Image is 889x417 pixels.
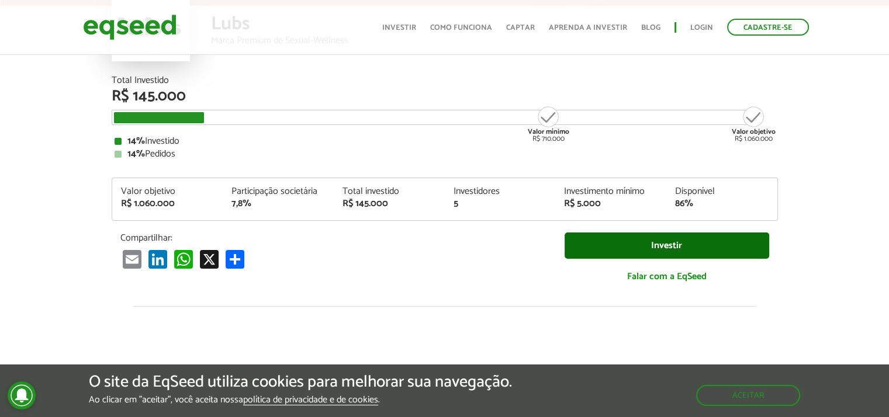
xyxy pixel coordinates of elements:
[120,249,144,269] a: Email
[732,105,776,143] div: R$ 1.060.000
[243,395,378,405] a: política de privacidade e de cookies
[549,24,627,32] a: Aprenda a investir
[115,137,775,146] div: Investido
[83,12,177,43] img: EqSeed
[565,232,769,259] a: Investir
[641,24,660,32] a: Blog
[382,24,416,32] a: Investir
[690,24,713,32] a: Login
[172,249,195,269] a: WhatsApp
[112,89,778,104] div: R$ 145.000
[115,150,775,159] div: Pedidos
[430,24,492,32] a: Como funciona
[198,249,221,269] a: X
[564,187,658,196] div: Investimento mínimo
[231,199,325,208] div: 7,8%
[527,105,570,143] div: R$ 710.000
[127,146,145,162] strong: 14%
[89,394,512,405] p: Ao clicar em "aceitar", você aceita nossa .
[675,187,769,196] div: Disponível
[343,187,436,196] div: Total investido
[564,199,658,208] div: R$ 5.000
[112,76,778,85] div: Total Investido
[121,199,215,208] div: R$ 1.060.000
[453,199,546,208] div: 5
[231,187,325,196] div: Participação societária
[343,199,436,208] div: R$ 145.000
[121,187,215,196] div: Valor objetivo
[89,373,512,391] h5: O site da EqSeed utiliza cookies para melhorar sua navegação.
[453,187,546,196] div: Investidores
[146,249,170,269] a: LinkedIn
[127,133,145,149] strong: 14%
[727,19,809,36] a: Cadastre-se
[675,199,769,208] div: 86%
[528,126,569,137] strong: Valor mínimo
[223,249,247,269] a: Compartilhar
[732,126,776,137] strong: Valor objetivo
[120,232,547,244] p: Compartilhar:
[696,385,800,406] button: Aceitar
[506,24,535,32] a: Captar
[565,265,769,289] a: Falar com a EqSeed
